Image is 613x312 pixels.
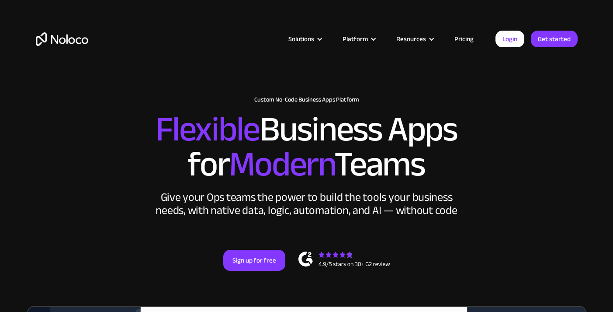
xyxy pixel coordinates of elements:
div: Give your Ops teams the power to build the tools your business needs, with native data, logic, au... [154,191,460,217]
a: Pricing [443,33,485,45]
span: Modern [229,132,334,197]
h2: Business Apps for Teams [36,112,578,182]
span: Flexible [156,97,260,162]
div: Platform [343,33,368,45]
h1: Custom No-Code Business Apps Platform [36,96,578,103]
div: Resources [385,33,443,45]
a: Login [495,31,524,47]
a: Get started [531,31,578,47]
a: home [36,32,88,46]
div: Solutions [277,33,332,45]
div: Platform [332,33,385,45]
a: Sign up for free [223,250,285,271]
div: Resources [396,33,426,45]
div: Solutions [288,33,314,45]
